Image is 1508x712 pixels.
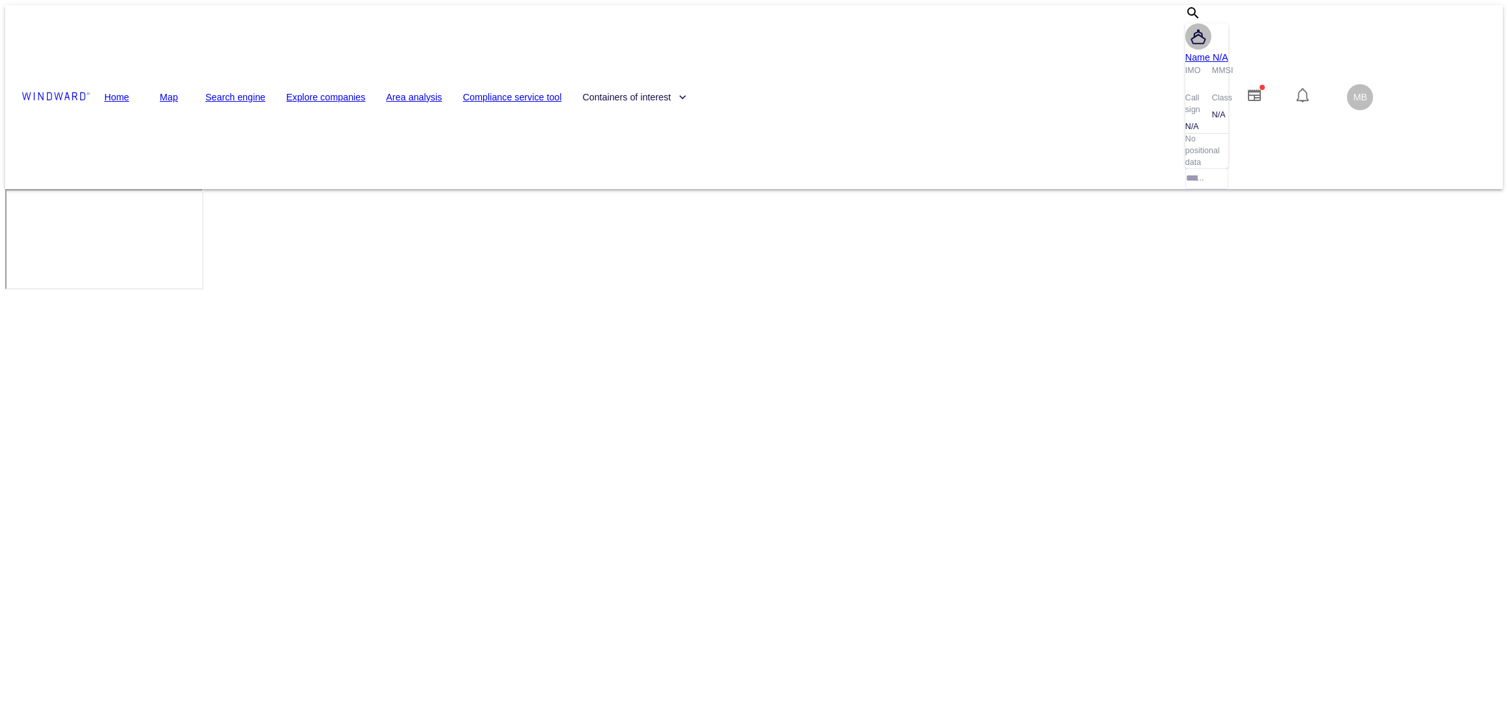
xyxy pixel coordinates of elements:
[1212,93,1232,104] p: Class
[1185,121,1202,133] div: N/A
[1185,65,1201,77] p: IMO
[458,85,567,110] button: Compliance service tool
[160,89,178,106] a: Map
[1185,50,1228,65] a: Name N/A
[286,89,365,106] a: Explore companies
[281,85,370,110] button: Explore companies
[104,89,129,106] a: Home
[1185,134,1228,169] p: No positional data
[1212,65,1234,77] p: MMSI
[1353,92,1367,102] span: MB
[1185,93,1202,116] p: Call sign
[148,85,190,110] button: Map
[200,85,271,110] button: Search engine
[381,85,447,110] button: Area analysis
[1453,653,1498,702] iframe: Chat
[582,89,687,106] span: Containers of interest
[96,85,138,110] button: Home
[1345,82,1375,112] button: MB
[1212,110,1228,121] div: N/A
[386,89,442,106] a: Area analysis
[205,89,265,106] a: Search engine
[577,85,692,110] button: Containers of interest
[1295,87,1310,107] div: Notification center
[463,89,561,106] a: Compliance service tool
